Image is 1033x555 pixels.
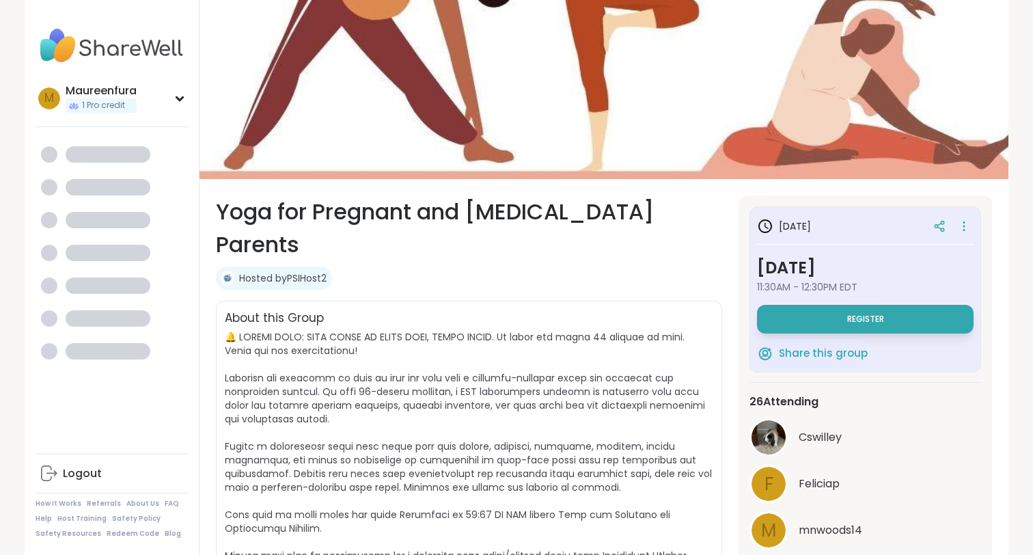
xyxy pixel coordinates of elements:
[765,471,773,498] span: F
[36,499,81,509] a: How It Works
[761,517,776,544] span: m
[107,529,159,539] a: Redeem Code
[749,511,981,550] a: mmnwoods14
[757,218,811,234] h3: [DATE]
[225,310,324,327] h2: About this Group
[799,476,840,492] span: Feliciap
[63,466,102,481] div: Logout
[239,271,327,285] a: Hosted byPSIHost2
[757,339,868,368] button: Share this group
[752,420,786,455] img: Cswilley
[749,418,981,457] a: CswilleyCswilley
[112,514,161,524] a: Safety Policy
[165,499,179,509] a: FAQ
[749,465,981,503] a: FFeliciap
[66,83,137,98] div: Maureenfura
[216,195,722,261] h1: Yoga for Pregnant and [MEDICAL_DATA] Parents
[779,346,868,362] span: Share this group
[749,394,818,410] span: 26 Attending
[799,429,842,446] span: Cswilley
[36,457,188,490] a: Logout
[126,499,159,509] a: About Us
[847,314,884,325] span: Register
[36,529,101,539] a: Safety Resources
[757,345,773,362] img: ShareWell Logomark
[36,514,52,524] a: Help
[757,256,974,280] h3: [DATE]
[757,280,974,294] span: 11:30AM - 12:30PM EDT
[57,514,107,524] a: Host Training
[165,529,181,539] a: Blog
[36,22,188,70] img: ShareWell Nav Logo
[87,499,121,509] a: Referrals
[82,100,125,111] span: 1 Pro credit
[799,522,862,539] span: mnwoods14
[221,271,234,285] img: PSIHost2
[44,90,54,107] span: M
[757,305,974,334] button: Register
